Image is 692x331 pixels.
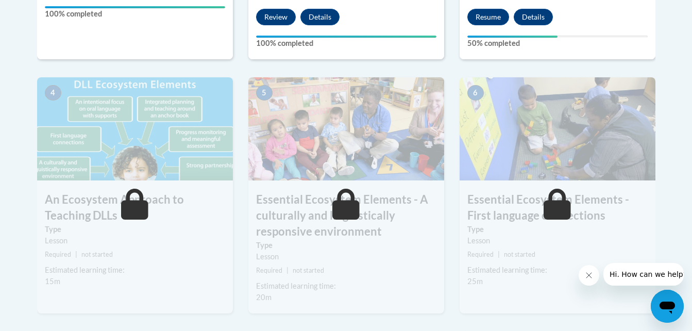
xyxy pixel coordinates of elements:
[81,251,113,258] span: not started
[256,85,273,101] span: 5
[467,36,558,38] div: Your progress
[504,251,535,258] span: not started
[467,277,483,286] span: 25m
[256,293,272,302] span: 20m
[467,224,648,235] label: Type
[467,38,648,49] label: 50% completed
[467,235,648,246] div: Lesson
[286,267,289,274] span: |
[248,77,444,180] img: Course Image
[37,77,233,180] img: Course Image
[256,280,436,292] div: Estimated learning time:
[256,267,282,274] span: Required
[293,267,324,274] span: not started
[45,264,225,276] div: Estimated learning time:
[37,192,233,224] h3: An Ecosystem Approach to Teaching DLLs
[256,251,436,262] div: Lesson
[256,9,296,25] button: Review
[579,265,599,286] iframe: Close message
[460,192,655,224] h3: Essential Ecosystem Elements - First language connections
[45,235,225,246] div: Lesson
[300,9,340,25] button: Details
[45,251,71,258] span: Required
[45,6,225,8] div: Your progress
[467,9,509,25] button: Resume
[467,85,484,101] span: 6
[603,263,684,286] iframe: Message from company
[498,251,500,258] span: |
[514,9,553,25] button: Details
[248,192,444,239] h3: Essential Ecosystem Elements - A culturally and linguistically responsive environment
[256,38,436,49] label: 100% completed
[45,224,225,235] label: Type
[6,7,83,15] span: Hi. How can we help?
[45,8,225,20] label: 100% completed
[256,240,436,251] label: Type
[467,264,648,276] div: Estimated learning time:
[45,85,61,101] span: 4
[45,277,60,286] span: 15m
[651,290,684,323] iframe: Button to launch messaging window
[256,36,436,38] div: Your progress
[467,251,494,258] span: Required
[460,77,655,180] img: Course Image
[75,251,77,258] span: |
